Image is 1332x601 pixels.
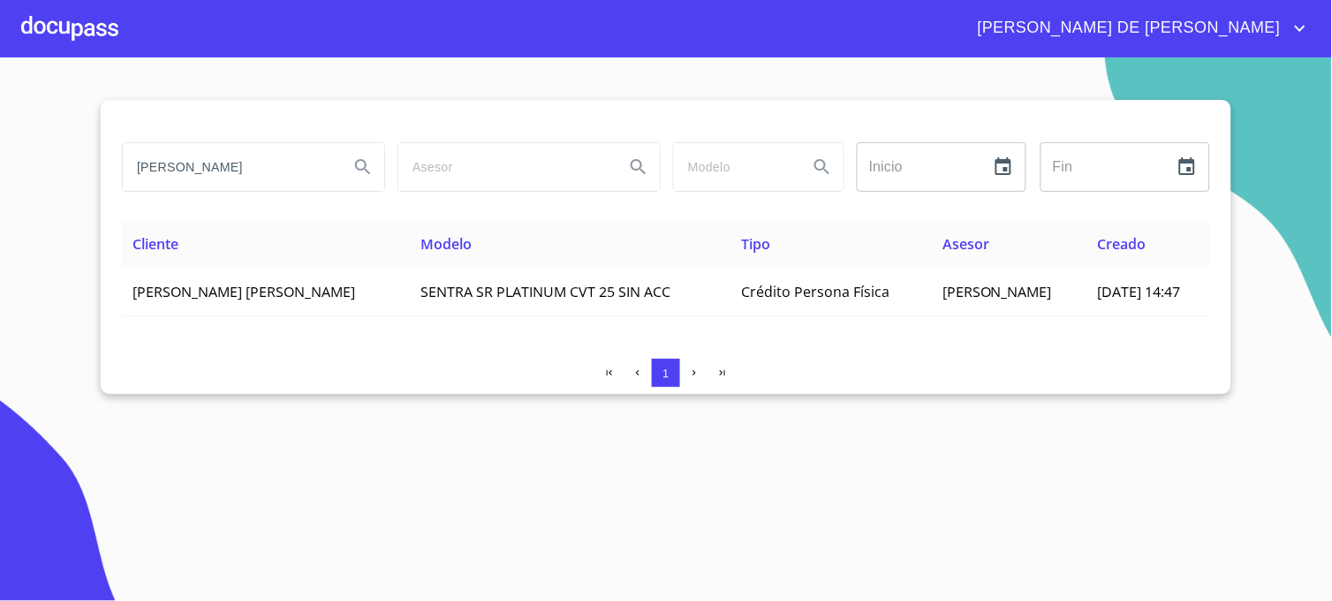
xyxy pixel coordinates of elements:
[801,146,844,188] button: Search
[965,14,1290,42] span: [PERSON_NAME] DE [PERSON_NAME]
[942,282,1052,301] span: [PERSON_NAME]
[398,143,610,191] input: search
[1097,234,1146,254] span: Creado
[742,282,890,301] span: Crédito Persona Física
[123,143,335,191] input: search
[942,234,989,254] span: Asesor
[132,234,178,254] span: Cliente
[342,146,384,188] button: Search
[421,282,671,301] span: SENTRA SR PLATINUM CVT 25 SIN ACC
[652,359,680,387] button: 1
[674,143,794,191] input: search
[1097,282,1180,301] span: [DATE] 14:47
[421,234,473,254] span: Modelo
[742,234,771,254] span: Tipo
[965,14,1311,42] button: account of current user
[132,282,355,301] span: [PERSON_NAME] [PERSON_NAME]
[617,146,660,188] button: Search
[662,367,669,380] span: 1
